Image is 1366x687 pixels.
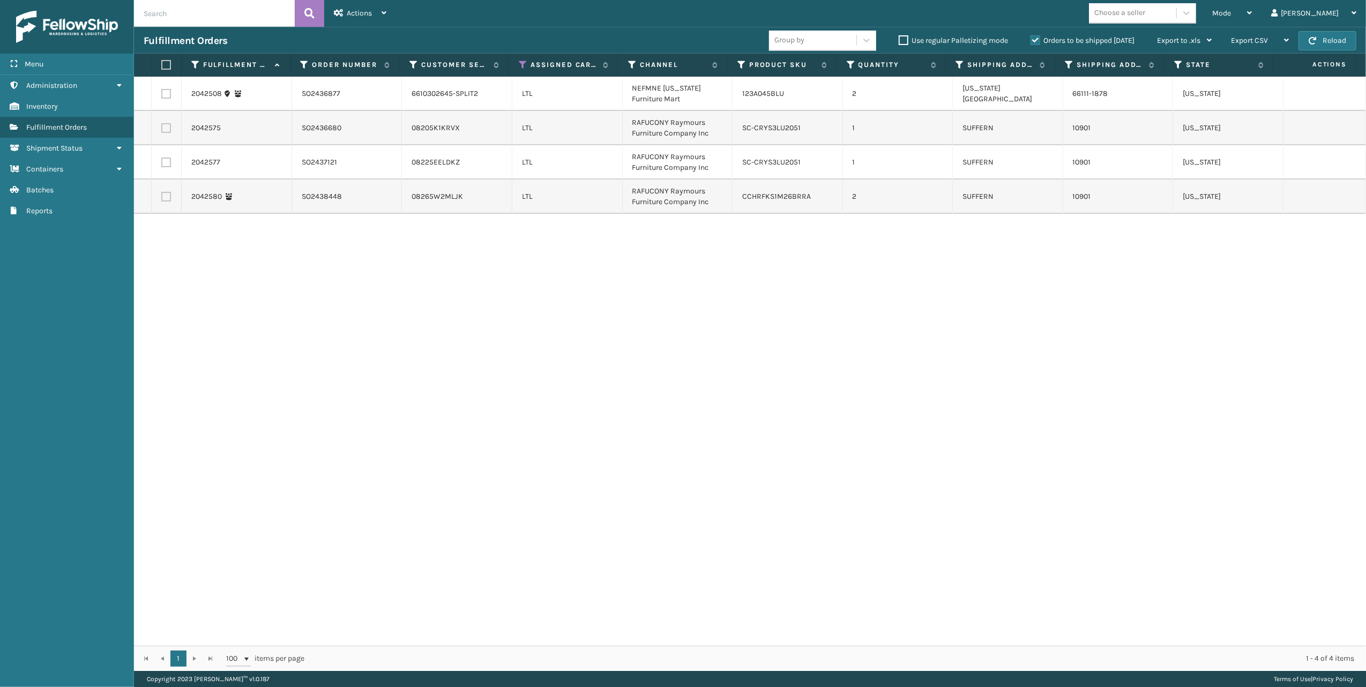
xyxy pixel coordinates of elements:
[26,144,83,153] span: Shipment Status
[26,206,53,215] span: Reports
[640,60,707,70] label: Channel
[191,123,221,133] a: 2042575
[1231,36,1268,45] span: Export CSV
[292,77,402,111] td: SO2436877
[742,89,784,98] a: 123A045BLU
[512,111,623,145] td: LTL
[899,36,1008,45] label: Use regular Palletizing mode
[623,77,733,111] td: NEFMNE [US_STATE] Furniture Mart
[623,145,733,180] td: RAFUCONY Raymours Furniture Company Inc
[312,60,379,70] label: Order Number
[512,145,623,180] td: LTL
[1274,675,1311,683] a: Terms of Use
[843,180,953,214] td: 2
[512,77,623,111] td: LTL
[292,111,402,145] td: SO2436680
[1212,9,1231,18] span: Mode
[1186,60,1253,70] label: State
[26,123,87,132] span: Fulfillment Orders
[749,60,816,70] label: Product SKU
[1094,8,1145,19] div: Choose a seller
[226,651,304,667] span: items per page
[531,60,598,70] label: Assigned Carrier Service
[742,158,801,167] a: SC-CRYS3LU2051
[25,59,43,69] span: Menu
[26,81,77,90] span: Administration
[953,111,1063,145] td: SUFFERN
[16,11,118,43] img: logo
[623,111,733,145] td: RAFUCONY Raymours Furniture Company Inc
[742,123,801,132] a: SC-CRYS3LU2051
[1298,31,1356,50] button: Reload
[859,60,925,70] label: Quantity
[1173,180,1283,214] td: [US_STATE]
[26,102,58,111] span: Inventory
[774,35,804,46] div: Group by
[953,145,1063,180] td: SUFFERN
[26,185,54,195] span: Batches
[623,180,733,214] td: RAFUCONY Raymours Furniture Company Inc
[170,651,186,667] a: 1
[402,180,512,214] td: 08265W2MLJK
[203,60,270,70] label: Fulfillment Order Id
[1031,36,1134,45] label: Orders to be shipped [DATE]
[26,165,63,174] span: Containers
[191,191,222,202] a: 2042580
[1312,675,1353,683] a: Privacy Policy
[347,9,372,18] span: Actions
[968,60,1035,70] label: Shipping Address City
[292,180,402,214] td: SO2438448
[1173,145,1283,180] td: [US_STATE]
[843,145,953,180] td: 1
[191,157,220,168] a: 2042577
[1173,77,1283,111] td: [US_STATE]
[402,111,512,145] td: 08205K1KRVX
[421,60,488,70] label: Customer Service Order Number
[1077,60,1144,70] label: Shipping Address City Zip Code
[1063,77,1174,111] td: 66111-1878
[953,180,1063,214] td: SUFFERN
[843,77,953,111] td: 2
[226,653,242,664] span: 100
[144,34,227,47] h3: Fulfillment Orders
[843,111,953,145] td: 1
[1274,671,1353,687] div: |
[1063,111,1174,145] td: 10901
[147,671,270,687] p: Copyright 2023 [PERSON_NAME]™ v 1.0.187
[1063,180,1174,214] td: 10901
[319,653,1354,664] div: 1 - 4 of 4 items
[1277,56,1353,73] span: Actions
[1157,36,1200,45] span: Export to .xls
[1063,145,1174,180] td: 10901
[402,77,512,111] td: 6610302645-SPLIT2
[402,145,512,180] td: 08225EELDKZ
[1173,111,1283,145] td: [US_STATE]
[512,180,623,214] td: LTL
[742,192,811,201] a: CCHRFKS1M26BRRA
[292,145,402,180] td: SO2437121
[191,88,222,99] a: 2042508
[953,77,1063,111] td: [US_STATE][GEOGRAPHIC_DATA]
